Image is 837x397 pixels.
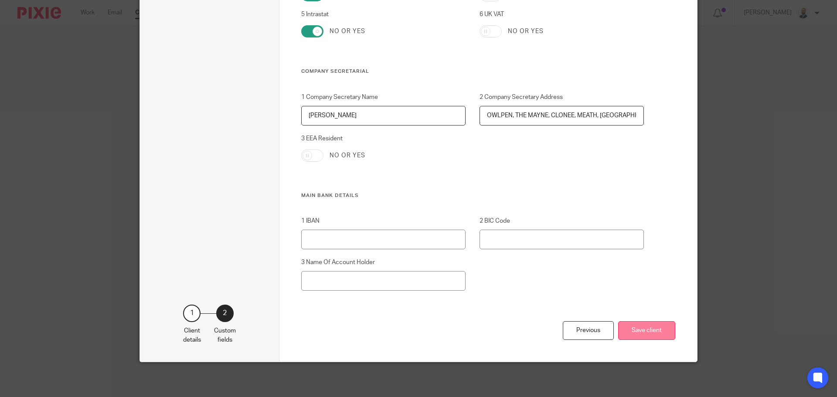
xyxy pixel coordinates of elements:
[330,27,365,36] label: No or yes
[301,192,644,199] h3: Main Bank Details
[301,258,466,267] label: 3 Name Of Account Holder
[214,326,236,344] p: Custom fields
[216,305,234,322] div: 2
[480,10,644,19] label: 6 UK VAT
[183,305,201,322] div: 1
[301,10,466,19] label: 5 Intrastat
[330,151,365,160] label: No or yes
[508,27,544,36] label: No or yes
[301,134,466,143] label: 3 EEA Resident
[301,93,466,102] label: 1 Company Secretary Name
[301,217,466,225] label: 1 IBAN
[183,326,201,344] p: Client details
[480,217,644,225] label: 2 BIC Code
[618,321,675,340] button: Save client
[301,68,644,75] h3: Company Secretarial
[480,93,644,102] label: 2 Company Secretary Address
[563,321,614,340] div: Previous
